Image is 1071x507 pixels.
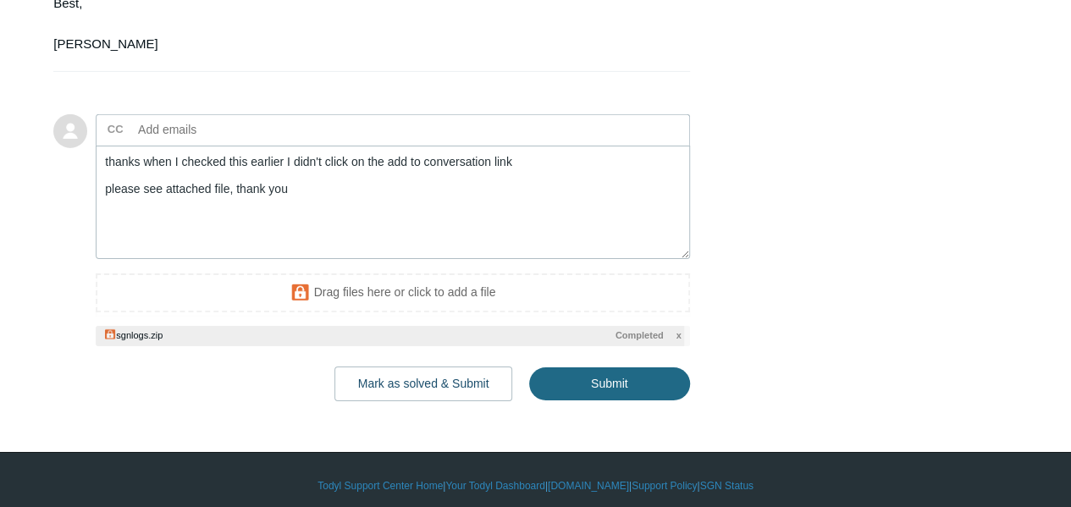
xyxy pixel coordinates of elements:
input: Add emails [132,117,314,142]
a: SGN Status [700,478,754,493]
div: | | | | [53,478,1018,493]
a: [DOMAIN_NAME] [548,478,629,493]
span: Completed [616,328,664,343]
a: Support Policy [632,478,697,493]
a: Your Todyl Dashboard [445,478,544,493]
a: Todyl Support Center Home [317,478,443,493]
input: Submit [529,367,690,400]
textarea: Add your reply [96,146,689,260]
span: x [676,328,682,343]
button: Mark as solved & Submit [334,366,513,400]
label: CC [108,117,124,142]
